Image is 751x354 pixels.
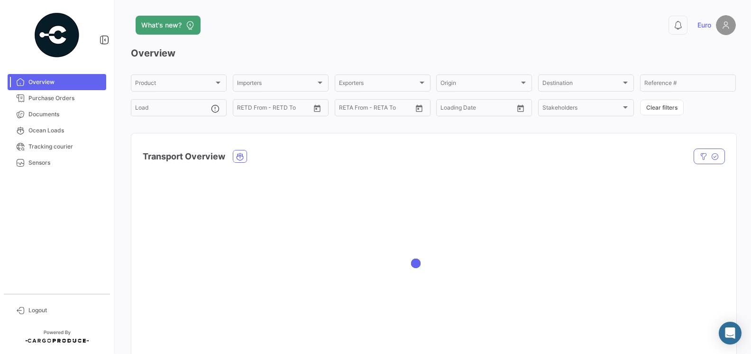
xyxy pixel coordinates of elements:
[8,122,106,139] a: Ocean Loads
[440,81,519,88] span: Origin
[233,150,247,162] button: Ocean
[136,16,201,35] button: What's new?
[8,106,106,122] a: Documents
[412,101,426,115] button: Open calendar
[640,100,684,115] button: Clear filters
[28,126,102,135] span: Ocean Loads
[542,81,621,88] span: Destination
[359,106,394,112] input: To
[716,15,736,35] img: placeholder-user.png
[339,81,418,88] span: Exporters
[719,322,742,345] div: Abrir Intercom Messenger
[237,81,316,88] span: Importers
[460,106,495,112] input: To
[143,150,225,163] h4: Transport Overview
[135,81,214,88] span: Product
[440,106,454,112] input: From
[697,20,711,30] span: Euro
[8,74,106,90] a: Overview
[141,20,182,30] span: What's new?
[8,139,106,155] a: Tracking courier
[542,106,621,112] span: Stakeholders
[339,106,352,112] input: From
[8,155,106,171] a: Sensors
[28,158,102,167] span: Sensors
[28,94,102,102] span: Purchase Orders
[28,142,102,151] span: Tracking courier
[237,106,250,112] input: From
[28,110,102,119] span: Documents
[28,306,102,315] span: Logout
[28,78,102,86] span: Overview
[257,106,292,112] input: To
[8,90,106,106] a: Purchase Orders
[513,101,528,115] button: Open calendar
[33,11,81,59] img: powered-by.png
[131,47,736,60] h3: Overview
[310,101,324,115] button: Open calendar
